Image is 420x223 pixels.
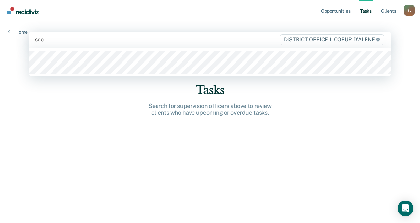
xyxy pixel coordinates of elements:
span: DISTRICT OFFICE 1, COEUR D'ALENE [280,34,385,45]
div: Tasks [104,83,316,97]
a: Home [8,29,28,35]
div: S J [404,5,415,16]
div: Search for supervision officers above to review clients who have upcoming or overdue tasks. [104,102,316,116]
div: Open Intercom Messenger [398,201,413,216]
img: Recidiviz [7,7,39,14]
button: Profile dropdown button [404,5,415,16]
